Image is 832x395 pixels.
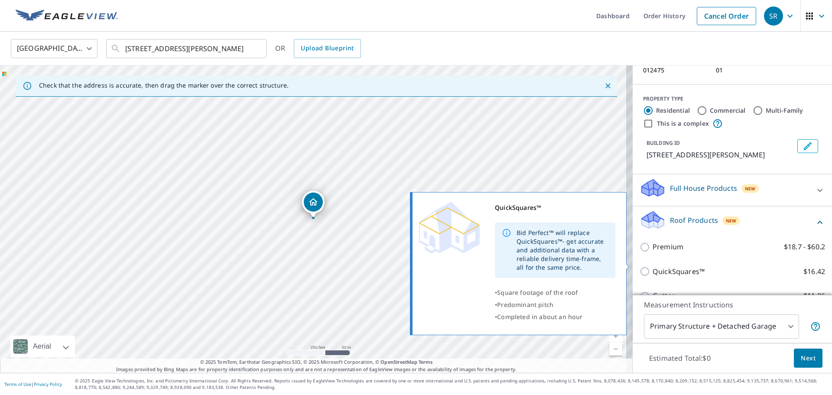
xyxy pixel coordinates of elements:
img: EV Logo [16,10,118,23]
p: Gutter [653,291,675,301]
a: OpenStreetMap [380,359,417,365]
div: • [495,299,615,311]
div: [GEOGRAPHIC_DATA] [11,36,97,61]
div: Dropped pin, building 1, Residential property, 72 Goldfinch Dr West Henrietta, NY 14586 [302,191,325,218]
span: Next [801,353,816,364]
p: $16.42 [803,266,825,277]
div: • [495,287,615,299]
span: © 2025 TomTom, Earthstar Geographics SIO, © 2025 Microsoft Corporation, © [200,359,433,366]
div: PROPERTY TYPE [643,95,822,103]
p: 01 [716,67,778,74]
div: Roof ProductsNew [640,210,825,235]
p: BUILDING ID [647,139,680,147]
p: Estimated Total: $0 [642,349,718,368]
label: Commercial [710,106,746,115]
span: Predominant pitch [497,300,553,309]
p: © 2025 Eagle View Technologies, Inc. and Pictometry International Corp. All Rights Reserved. Repo... [75,378,828,391]
button: Edit building 1 [797,139,818,153]
a: Terms [419,359,433,365]
span: New [745,185,756,192]
p: Measurement Instructions [644,300,821,310]
div: Primary Structure + Detached Garage [644,314,799,339]
div: QuickSquares™ [495,202,615,214]
span: Your report will include the primary structure and a detached garage if one exists. [810,321,821,332]
div: Full House ProductsNew [640,178,825,202]
p: $18.7 - $60.2 [784,242,825,252]
a: Terms of Use [4,381,31,387]
span: Completed in about an hour [497,313,582,321]
label: Residential [656,106,690,115]
p: $11.86 [803,291,825,301]
a: Privacy Policy [34,381,62,387]
p: QuickSquares™ [653,266,705,277]
p: Check that the address is accurate, then drag the marker over the correct structure. [39,82,289,89]
p: [STREET_ADDRESS][PERSON_NAME] [647,150,794,160]
div: • [495,311,615,323]
label: This is a complex [657,119,709,128]
div: Bid Perfect™ will replace QuickSquares™- get accurate and additional data with a reliable deliver... [517,225,608,275]
label: Multi-Family [766,106,803,115]
div: OR [275,39,361,58]
p: 012475 [643,67,705,74]
span: Upload Blueprint [301,43,354,54]
p: Premium [653,242,683,252]
input: Search by address or latitude-longitude [125,36,249,61]
div: Aerial [30,336,54,357]
p: Roof Products [670,215,718,225]
a: Upload Blueprint [294,39,361,58]
button: Next [794,349,822,368]
p: Full House Products [670,183,737,193]
button: Close [602,80,614,91]
a: Current Level 17, Zoom Out [609,343,622,356]
a: Cancel Order [697,7,756,25]
span: New [726,217,737,224]
span: Square footage of the roof [497,288,578,297]
div: SR [764,7,783,26]
img: Premium [419,202,480,254]
p: | [4,382,62,387]
div: Aerial [10,336,75,357]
